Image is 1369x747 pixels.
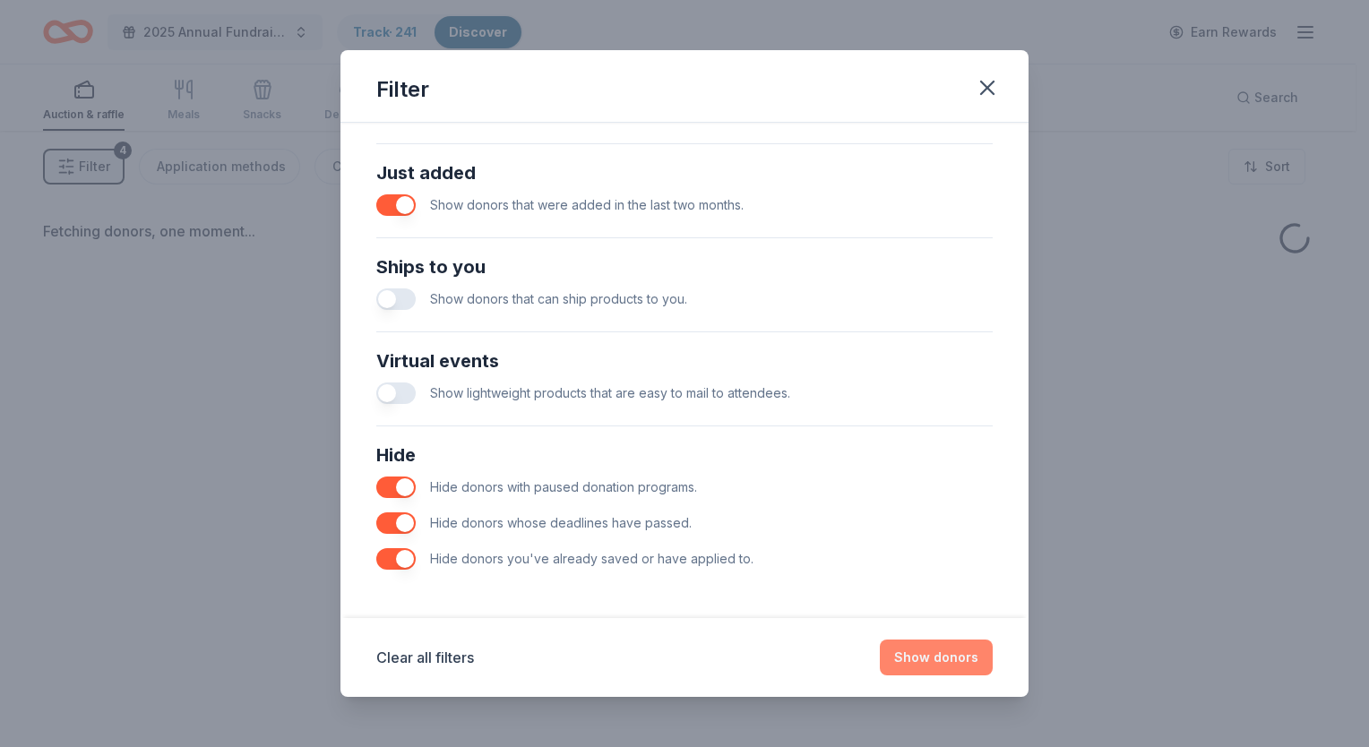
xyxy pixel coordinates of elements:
[880,640,993,675] button: Show donors
[430,515,692,530] span: Hide donors whose deadlines have passed.
[376,647,474,668] button: Clear all filters
[430,385,790,400] span: Show lightweight products that are easy to mail to attendees.
[430,291,687,306] span: Show donors that can ship products to you.
[376,159,993,187] div: Just added
[430,197,744,212] span: Show donors that were added in the last two months.
[430,551,753,566] span: Hide donors you've already saved or have applied to.
[430,479,697,494] span: Hide donors with paused donation programs.
[376,347,993,375] div: Virtual events
[376,75,429,104] div: Filter
[376,441,993,469] div: Hide
[376,253,993,281] div: Ships to you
